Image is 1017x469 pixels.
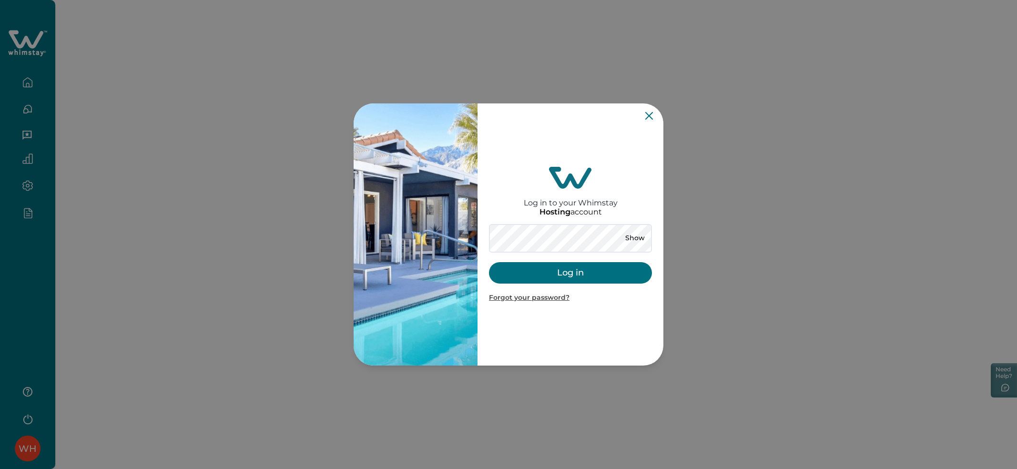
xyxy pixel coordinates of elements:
p: Hosting [539,207,570,217]
button: Show [618,232,652,245]
p: account [539,207,602,217]
button: Close [645,112,653,120]
h2: Log in to your Whimstay [524,189,618,207]
img: login-logo [549,167,592,189]
p: Forgot your password? [489,293,652,303]
button: Log in [489,262,652,284]
img: auth-banner [354,103,478,366]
